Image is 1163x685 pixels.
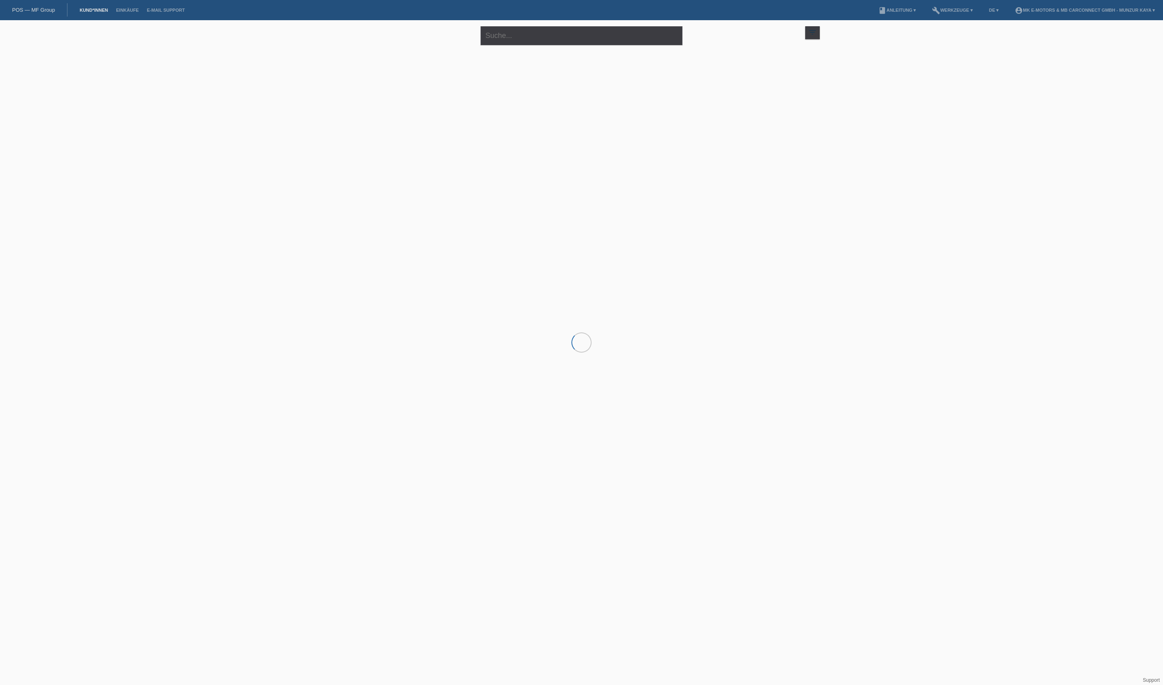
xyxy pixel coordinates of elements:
i: build [932,6,940,15]
i: account_circle [1015,6,1023,15]
i: book [878,6,886,15]
a: Support [1143,677,1160,683]
a: E-Mail Support [143,8,189,13]
a: POS — MF Group [12,7,55,13]
a: account_circleMK E-MOTORS & MB CarConnect GmbH - Munzur Kaya ▾ [1011,8,1159,13]
input: Suche... [481,26,682,45]
a: Kund*innen [76,8,112,13]
i: filter_list [808,28,817,37]
a: bookAnleitung ▾ [874,8,920,13]
a: Einkäufe [112,8,143,13]
a: DE ▾ [985,8,1003,13]
a: buildWerkzeuge ▾ [928,8,977,13]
